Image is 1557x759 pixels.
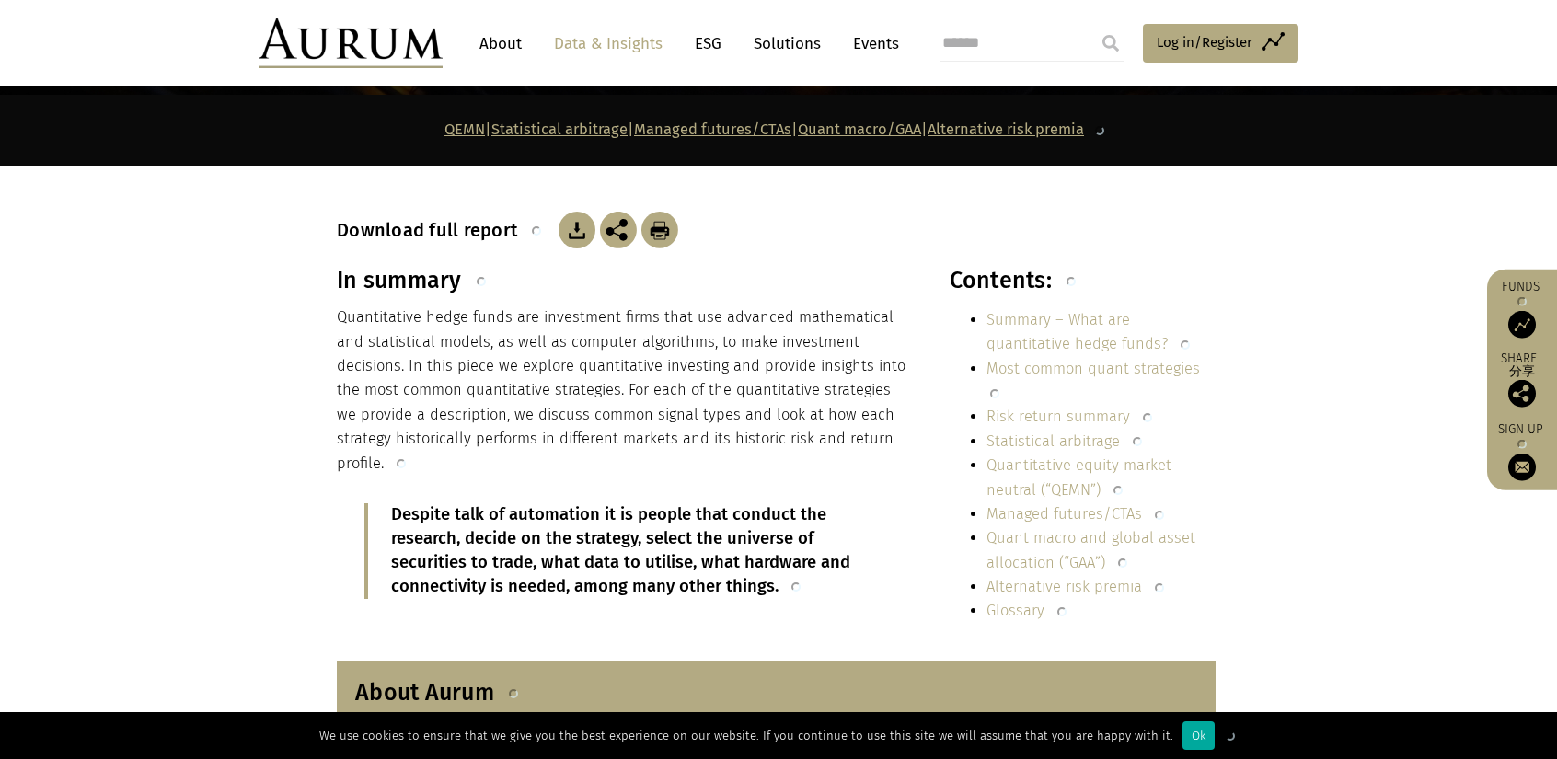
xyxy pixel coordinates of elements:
a: ESG [686,27,731,61]
div: Ok [1182,721,1215,750]
h3: Download full report [337,219,554,241]
h3: Contents: [950,267,1216,294]
a: Alternative risk premia [986,578,1168,595]
a: Funds [1496,278,1548,339]
a: Log in/Register [1143,24,1298,63]
a: Quant macro/GAA [798,121,921,138]
font: 分享 [1509,362,1535,378]
a: Managed futures/CTAs [986,505,1168,523]
a: Risk return summary [986,408,1156,425]
a: Glossary [986,602,1070,619]
strong: | | | | [444,121,1108,138]
a: Data & Insights [545,27,672,61]
p: Quantitative hedge funds are investment firms that use advanced mathematical and statistical mode... [337,305,909,476]
a: Summary – What are quantitative hedge funds? [986,311,1194,352]
img: Download Article [641,212,678,248]
a: Alternative risk premia [928,121,1084,138]
a: Statistical arbitrage [986,432,1146,450]
a: Managed futures/CTAs [634,121,791,138]
img: Aurum [259,18,443,68]
a: Quantitative equity market neutral (“QEMN”) [986,456,1171,498]
a: About [470,27,531,61]
div: Share [1496,352,1548,408]
a: Events [844,27,899,61]
input: Submit [1092,25,1129,62]
h3: About Aurum [355,679,1197,707]
a: Statistical arbitrage [491,121,628,138]
img: Sign up to our newsletter [1508,454,1536,481]
img: Share this post [600,212,637,248]
p: Despite talk of automation it is people that conduct the research, decide on the strategy, select... [391,503,859,599]
h3: In summary [337,267,909,294]
span: Log in/Register [1157,31,1252,53]
img: Access Funds [1508,311,1536,339]
a: Quant macro and global asset allocation (“GAA”) [986,529,1195,570]
img: Download Article [559,212,595,248]
a: Solutions [744,27,830,61]
a: Most common quant strategies [986,360,1205,401]
img: Share this post [1508,379,1536,407]
a: Sign up [1496,420,1548,481]
a: QEMN [444,121,485,138]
